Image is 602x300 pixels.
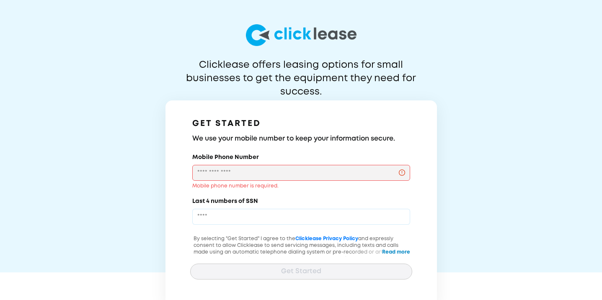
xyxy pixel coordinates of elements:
[192,134,410,144] h3: We use your mobile number to keep your information secure.
[192,197,258,205] label: Last 4 numbers of SSN
[190,236,412,276] p: By selecting "Get Started" I agree to the and expressly consent to allow Clicklease to send servi...
[246,24,357,46] img: logo-larg
[166,59,437,85] p: Clicklease offers leasing options for small businesses to get the equipment they need for success.
[190,264,412,279] button: Get Started
[192,183,410,190] div: Mobile phone number is required.
[295,236,358,241] a: Clicklease Privacy Policy
[192,153,259,162] label: Mobile Phone Number
[192,117,410,131] h1: GET STARTED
